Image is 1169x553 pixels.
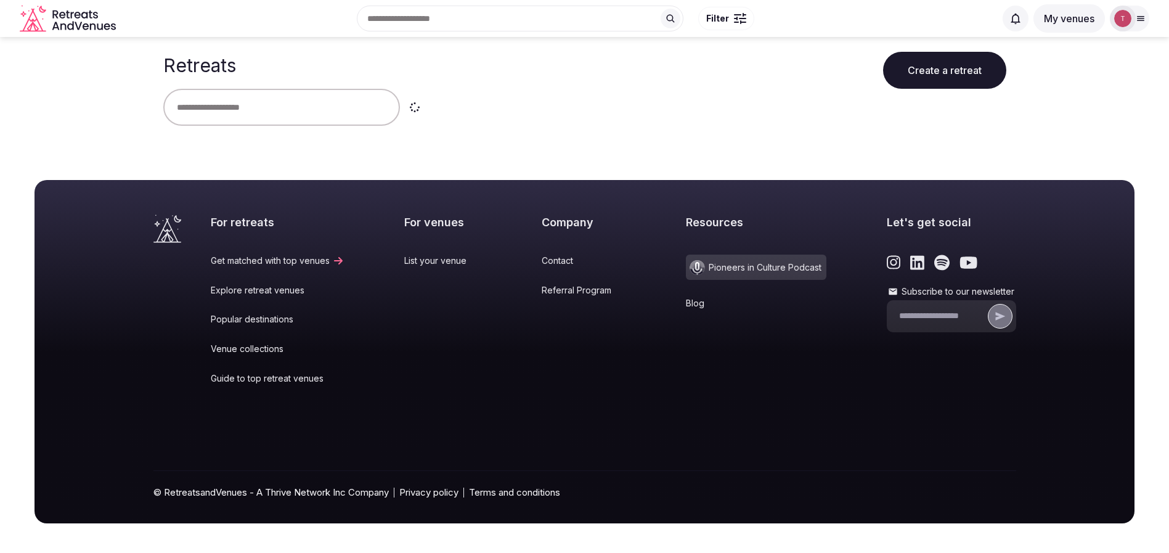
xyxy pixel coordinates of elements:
[211,343,344,355] a: Venue collections
[887,285,1016,298] label: Subscribe to our newsletter
[542,255,626,267] a: Contact
[887,215,1016,230] h2: Let's get social
[934,255,950,271] a: Link to the retreats and venues Spotify page
[686,255,826,280] a: Pioneers in Culture Podcast
[404,255,481,267] a: List your venue
[1114,10,1131,27] img: Thiago Martins
[211,215,344,230] h2: For retreats
[706,12,729,25] span: Filter
[20,5,118,33] a: Visit the homepage
[404,215,481,230] h2: For venues
[1033,4,1105,33] button: My venues
[883,52,1006,89] button: Create a retreat
[686,215,826,230] h2: Resources
[399,486,458,499] a: Privacy policy
[211,372,344,385] a: Guide to top retreat venues
[211,255,344,267] a: Get matched with top venues
[153,215,181,243] a: Visit the homepage
[1033,12,1105,25] a: My venues
[887,255,901,271] a: Link to the retreats and venues Instagram page
[20,5,118,33] svg: Retreats and Venues company logo
[542,215,626,230] h2: Company
[686,297,826,309] a: Blog
[542,284,626,297] a: Referral Program
[959,255,977,271] a: Link to the retreats and venues Youtube page
[211,284,344,297] a: Explore retreat venues
[910,255,924,271] a: Link to the retreats and venues LinkedIn page
[211,313,344,326] a: Popular destinations
[163,54,236,76] h1: Retreats
[698,7,754,30] button: Filter
[153,471,1016,523] div: © RetreatsandVenues - A Thrive Network Inc Company
[469,486,560,499] a: Terms and conditions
